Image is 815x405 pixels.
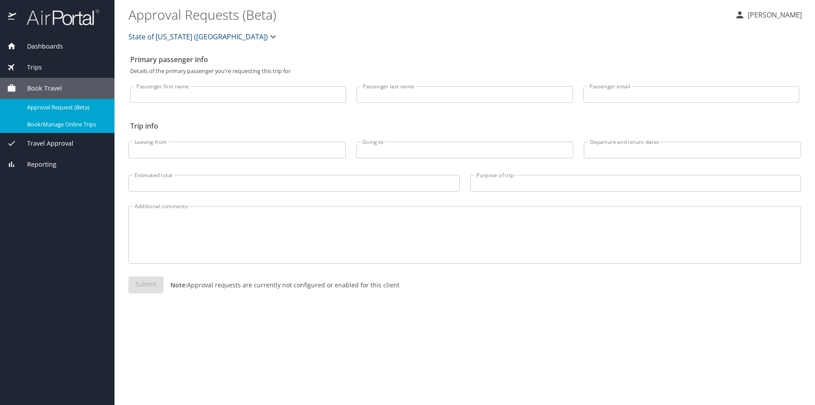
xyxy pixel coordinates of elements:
span: Trips [16,63,42,72]
p: Approval requests are currently not configured or enabled for this client [163,280,399,290]
span: Dashboards [16,42,63,51]
h1: Approval Requests (Beta) [128,1,728,28]
span: State of [US_STATE] ([GEOGRAPHIC_DATA]) [128,31,268,43]
span: Book Travel [16,84,62,93]
h2: Primary passenger info [130,52,799,66]
span: Travel Approval [16,139,73,148]
img: icon-airportal.png [8,9,17,26]
button: State of [US_STATE] ([GEOGRAPHIC_DATA]) [125,28,282,45]
img: airportal-logo.png [17,9,99,26]
span: Approval Request (Beta) [27,103,104,112]
strong: Note: [170,281,187,289]
span: Reporting [16,160,56,169]
p: [PERSON_NAME] [745,10,802,20]
button: [PERSON_NAME] [731,7,805,23]
span: Book/Manage Online Trips [27,120,104,129]
p: Details of the primary passenger you're requesting this trip for [130,68,799,74]
h2: Trip info [130,119,799,133]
